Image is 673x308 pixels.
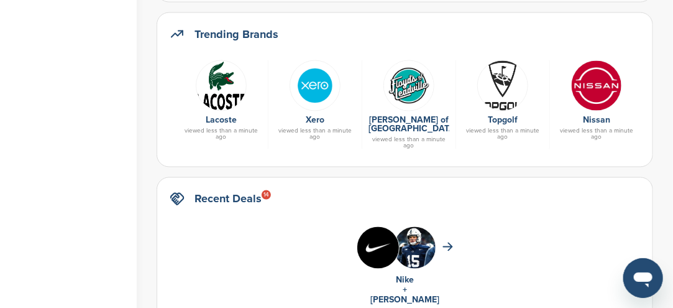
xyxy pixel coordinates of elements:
a: Open uri20141112 50798 1f4nte5 [275,60,355,110]
img: Open uri20141112 50798 1f4nte5 [290,60,341,111]
a: Data [181,60,262,110]
a: Nike [396,275,414,286]
img: Data [196,60,247,111]
iframe: Button to launch messaging window [623,258,663,298]
div: viewed less than a minute ago [556,128,637,141]
a: Lacoste [206,115,237,126]
a: [PERSON_NAME] of [GEOGRAPHIC_DATA] [369,115,457,134]
div: viewed less than a minute ago [462,128,543,141]
div: 14 [262,190,271,200]
a: Nissan logo [556,60,637,110]
a: 200px topgolf logo.svg [462,60,543,110]
div: viewed less than a minute ago [181,128,262,141]
a: Nissan [583,115,610,126]
a: + [403,285,407,296]
a: 0 [369,60,449,110]
img: 0 [383,60,434,111]
img: Nike logo [357,227,399,269]
h2: Recent Deals [195,190,262,208]
img: I61szgwq 400x400 [394,227,436,269]
a: Topgolf [488,115,518,126]
div: viewed less than a minute ago [369,137,449,149]
img: Nissan logo [571,60,622,111]
div: viewed less than a minute ago [275,128,355,141]
h2: Trending Brands [195,26,278,43]
a: Xero [306,115,324,126]
img: 200px topgolf logo.svg [477,60,528,111]
a: [PERSON_NAME] [370,295,439,306]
